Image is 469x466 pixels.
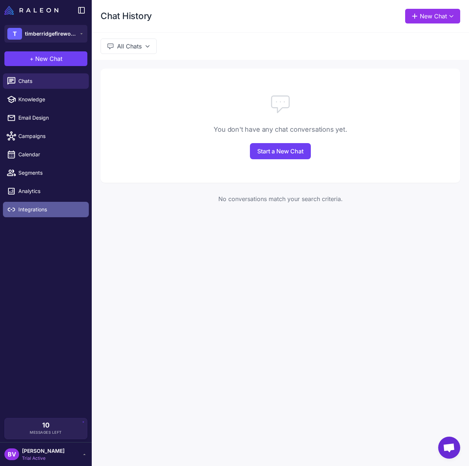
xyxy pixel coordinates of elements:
[3,183,89,199] a: Analytics
[30,54,34,63] span: +
[18,169,83,177] span: Segments
[101,124,460,134] div: You don't have any chat conversations yet.
[3,92,89,107] a: Knowledge
[42,422,50,429] span: 10
[101,10,152,22] h1: Chat History
[18,187,83,195] span: Analytics
[3,128,89,144] a: Campaigns
[7,28,22,40] div: T
[22,455,65,462] span: Trial Active
[35,54,62,63] span: New Chat
[18,205,83,214] span: Integrations
[250,143,311,159] a: Start a New Chat
[3,165,89,181] a: Segments
[101,194,460,203] div: No conversations match your search criteria.
[3,73,89,89] a: Chats
[22,447,65,455] span: [PERSON_NAME]
[18,77,83,85] span: Chats
[4,448,19,460] div: BV
[3,110,89,125] a: Email Design
[18,132,83,140] span: Campaigns
[18,114,83,122] span: Email Design
[30,430,62,435] span: Messages Left
[4,25,87,43] button: Ttimberridgefirewood
[25,30,76,38] span: timberridgefirewood
[438,437,460,459] div: Open chat
[4,6,61,15] a: Raleon Logo
[405,9,460,23] button: New Chat
[3,202,89,217] a: Integrations
[101,39,157,54] button: All Chats
[18,95,83,103] span: Knowledge
[4,6,58,15] img: Raleon Logo
[4,51,87,66] button: +New Chat
[3,147,89,162] a: Calendar
[18,150,83,159] span: Calendar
